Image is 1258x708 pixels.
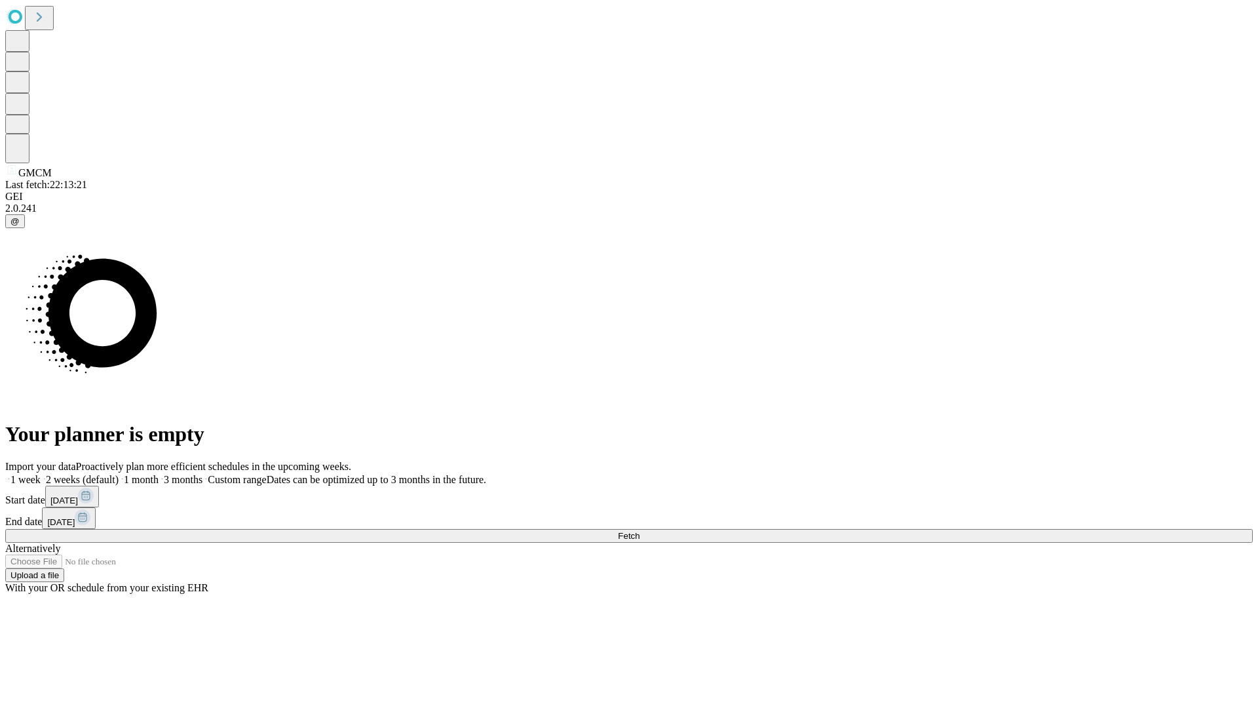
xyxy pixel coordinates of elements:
[5,191,1253,203] div: GEI
[5,486,1253,507] div: Start date
[10,474,41,485] span: 1 week
[76,461,351,472] span: Proactively plan more efficient schedules in the upcoming weeks.
[5,529,1253,543] button: Fetch
[10,216,20,226] span: @
[42,507,96,529] button: [DATE]
[5,543,60,554] span: Alternatively
[5,582,208,593] span: With your OR schedule from your existing EHR
[5,214,25,228] button: @
[267,474,486,485] span: Dates can be optimized up to 3 months in the future.
[5,568,64,582] button: Upload a file
[208,474,266,485] span: Custom range
[5,179,87,190] span: Last fetch: 22:13:21
[124,474,159,485] span: 1 month
[5,422,1253,446] h1: Your planner is empty
[45,486,99,507] button: [DATE]
[618,531,639,541] span: Fetch
[5,507,1253,529] div: End date
[50,496,78,505] span: [DATE]
[46,474,119,485] span: 2 weeks (default)
[164,474,202,485] span: 3 months
[5,203,1253,214] div: 2.0.241
[47,517,75,527] span: [DATE]
[5,461,76,472] span: Import your data
[18,167,52,178] span: GMCM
